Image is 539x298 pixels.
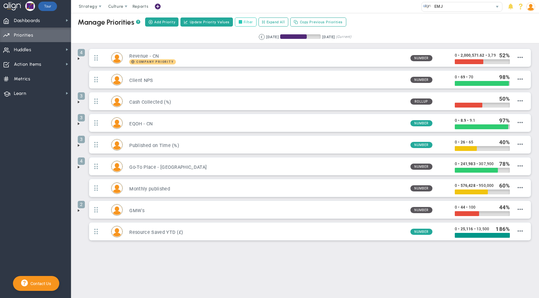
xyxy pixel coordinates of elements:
span: 44 [461,205,465,210]
h3: Monthly published [129,186,405,192]
h3: Revenue - CN [129,53,405,59]
span: • [476,162,478,166]
button: Go to previous period [259,34,265,40]
img: 49567.Person.photo [526,2,535,11]
div: Darcy Richards [111,117,123,129]
span: 26 [461,140,465,144]
span: 50 [499,96,506,102]
div: Victoria Nash [111,139,123,151]
span: • [486,53,487,58]
h3: GMW's [129,208,405,214]
span: 44 [499,204,506,211]
span: Culture [108,4,123,9]
h3: Published on Time (%) [129,143,405,149]
span: • [458,140,459,144]
span: Number [410,142,432,148]
span: Company Priority [129,59,176,64]
span: 13,500 [476,227,489,231]
img: Darcy Richards [111,118,122,129]
span: Action Items [14,58,41,71]
h3: Go-To Place - [GEOGRAPHIC_DATA] [129,164,405,170]
div: % [499,117,510,124]
button: Update Priority Values [180,17,233,27]
span: Expand All [267,19,285,25]
h3: EQOH - CN [129,121,405,127]
span: 98 [499,74,506,80]
div: % [499,95,510,102]
div: % [499,204,510,211]
span: 65 [469,140,473,144]
span: Number [410,164,432,170]
span: • [466,140,467,144]
img: Victoria Nash [111,183,122,194]
div: [DATE] [266,34,279,40]
div: % [499,182,510,189]
span: 4 [78,157,85,165]
span: • [466,205,467,210]
div: % [496,225,510,233]
span: Number [410,55,432,61]
span: Metrics [14,72,30,86]
span: Priorities [14,29,33,42]
span: 0 [455,118,457,123]
span: 52 [499,52,506,59]
span: • [458,162,459,166]
button: Expand All [258,17,288,27]
span: 0 [455,162,457,166]
span: 0 [455,75,457,79]
span: Copy Previous Priorities [300,19,343,25]
div: Victoria Nash [111,182,123,194]
div: April McCaffrey [111,226,123,237]
span: 3 [78,114,85,121]
img: Victoria Nash [111,74,122,85]
img: Victoria Nash [111,139,122,150]
span: Dashboards [14,14,40,28]
img: April McCaffrey [111,226,122,237]
div: % [499,52,510,59]
div: % [499,160,510,167]
div: Elisa Estanislao [111,96,123,107]
div: Period Progress: 65% Day 59 of 90 with 31 remaining. [280,34,321,39]
label: Filter [235,17,257,27]
span: • [466,75,467,79]
span: Huddles [14,43,31,57]
span: 3 [78,92,85,100]
span: Update Priority Values [190,19,230,25]
span: • [476,183,478,188]
span: 0 [455,53,457,58]
span: EMJ [431,2,443,11]
span: 0 [455,205,457,210]
span: • [458,205,459,210]
span: • [474,227,476,231]
span: 100 [469,205,476,210]
img: Joe Morrison [111,204,122,215]
img: 2920.Company.photo [423,2,431,10]
span: 25,116 [461,227,473,231]
button: Copy Previous Priorities [290,17,346,27]
span: Number [410,229,432,235]
span: 69 [461,75,465,79]
span: 186 [496,226,505,232]
span: Contact Us [28,281,51,286]
span: 78 [499,161,506,167]
span: 241,983 [461,162,476,166]
span: 9.1 [470,118,475,123]
span: • [458,75,459,79]
span: 60 [499,182,506,189]
span: 0 [455,227,457,231]
div: Joe Morrison [111,204,123,216]
span: Learn [14,87,26,100]
span: Rollup [410,98,432,105]
span: (Current) [336,34,351,40]
img: Stephanie Corbett [111,161,122,172]
span: 70 [469,75,473,79]
span: Company Priority [136,60,174,63]
span: select [493,2,502,11]
div: [DATE] [322,34,335,40]
span: • [467,118,468,123]
button: Add Priority [145,17,178,27]
span: 950,000 [479,183,494,188]
span: Number [410,207,432,213]
span: 576,428 [461,183,476,188]
div: Stephanie Corbett [111,161,123,172]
